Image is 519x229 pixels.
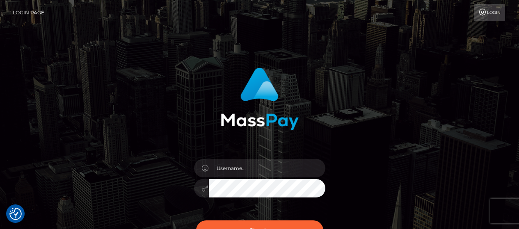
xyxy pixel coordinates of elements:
img: MassPay Login [221,68,299,130]
img: Revisit consent button [9,208,22,220]
a: Login Page [13,4,44,21]
a: Login [474,4,505,21]
input: Username... [209,159,325,177]
button: Consent Preferences [9,208,22,220]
